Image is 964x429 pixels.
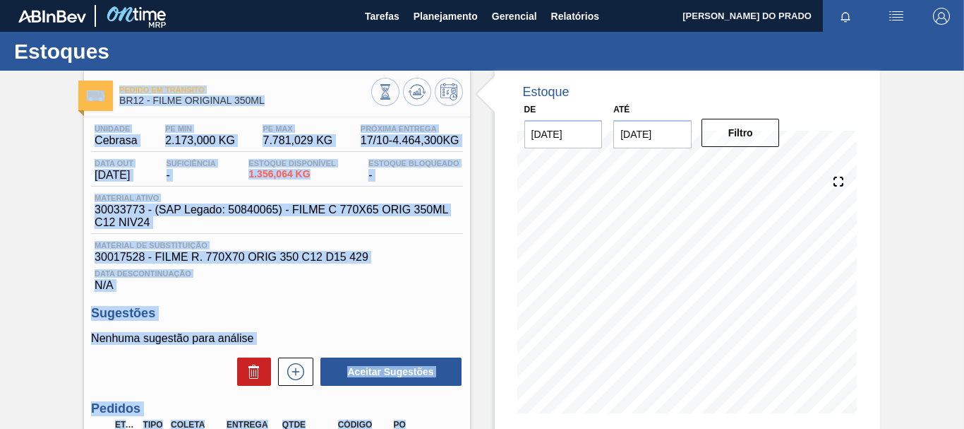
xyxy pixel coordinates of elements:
[365,8,399,25] span: Tarefas
[263,134,332,147] span: 7.781,029 KG
[313,356,463,387] div: Aceitar Sugestões
[91,332,462,345] p: Nenhuma sugestão para análise
[163,159,219,182] div: -
[403,78,431,106] button: Atualizar Gráfico
[523,85,570,100] div: Estoque
[95,251,459,264] span: 30017528 - FILME R. 770X70 ORIG 350 C12 D15 429
[365,159,462,182] div: -
[95,159,133,168] span: Data out
[435,78,463,106] button: Programar Estoque
[165,134,235,147] span: 2.173,000 KG
[95,169,133,182] span: [DATE]
[823,6,868,26] button: Notificações
[230,358,271,386] div: Excluir Sugestões
[361,134,459,147] span: 17/10 - 4.464,300 KG
[524,105,536,114] label: De
[933,8,950,25] img: Logout
[165,124,235,133] span: PE MIN
[613,105,629,114] label: Até
[414,8,478,25] span: Planejamento
[95,269,459,278] span: Data Descontinuação
[613,120,692,148] input: dd/mm/yyyy
[888,8,905,25] img: userActions
[95,134,137,147] span: Cebrasa
[551,8,599,25] span: Relatórios
[368,159,459,168] span: Estoque Bloqueado
[320,358,462,386] button: Aceitar Sugestões
[14,43,265,59] h1: Estoques
[95,204,466,229] span: 30033773 - (SAP Legado: 50840065) - FILME C 770X65 ORIG 350ML C12 NIV24
[524,120,603,148] input: dd/mm/yyyy
[248,169,335,180] span: 1.356,064 KG
[263,124,332,133] span: PE MAX
[91,306,462,321] h3: Sugestões
[492,8,537,25] span: Gerencial
[91,264,462,292] div: N/A
[119,86,370,94] span: Pedido em Trânsito
[371,78,399,106] button: Visão Geral dos Estoques
[87,90,104,101] img: Ícone
[95,194,466,202] span: Material ativo
[18,10,86,23] img: TNhmsLtSVTkK8tSr43FrP2fwEKptu5GPRR3wAAAABJRU5ErkJggg==
[91,401,462,416] h3: Pedidos
[119,95,370,106] span: BR12 - FILME ORIGINAL 350ML
[95,241,459,249] span: Material de Substituição
[248,159,335,168] span: Estoque Disponível
[271,358,313,386] div: Nova sugestão
[95,124,137,133] span: Unidade
[361,124,459,133] span: Próxima Entrega
[701,119,780,147] button: Filtro
[167,159,216,168] span: Suficiência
